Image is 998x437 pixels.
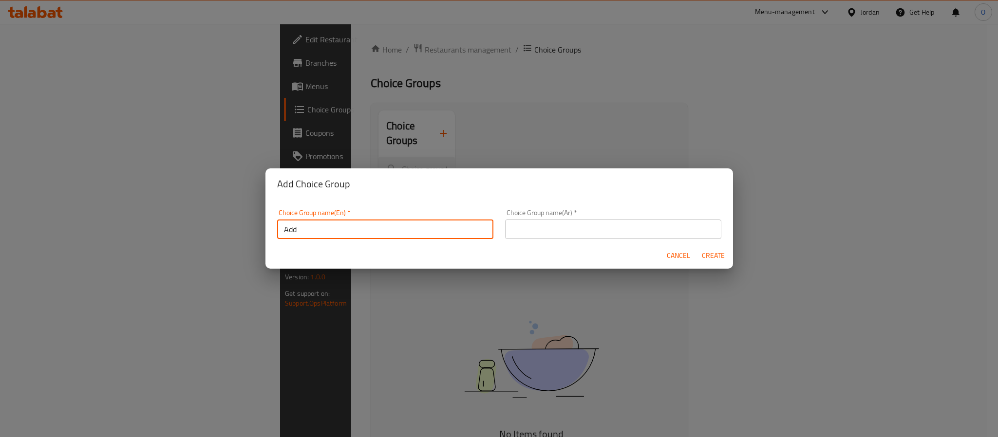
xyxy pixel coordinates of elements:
[505,219,721,239] input: Please enter Choice Group name(ar)
[698,247,729,265] button: Create
[277,219,493,239] input: Please enter Choice Group name(en)
[667,250,690,262] span: Cancel
[277,176,721,192] h2: Add Choice Group
[702,250,725,262] span: Create
[663,247,694,265] button: Cancel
